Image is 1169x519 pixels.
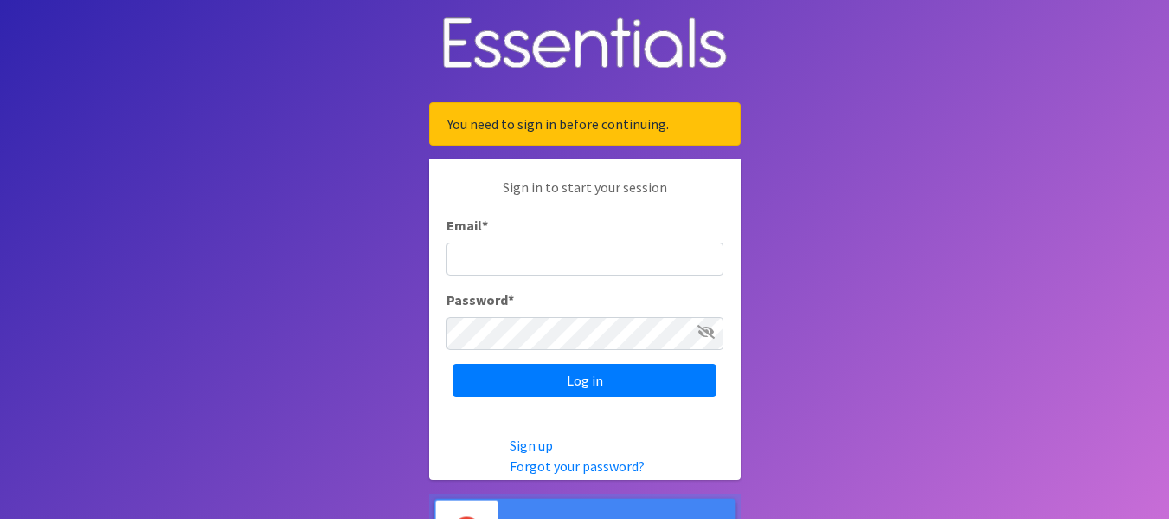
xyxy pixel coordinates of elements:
div: You need to sign in before continuing. [429,102,741,146]
input: Log in [453,364,716,397]
a: Sign up [510,437,553,454]
label: Password [446,289,514,310]
abbr: required [508,291,514,308]
a: Forgot your password? [510,457,645,475]
label: Email [446,215,488,236]
p: Sign in to start your session [446,177,723,215]
abbr: required [482,217,488,234]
